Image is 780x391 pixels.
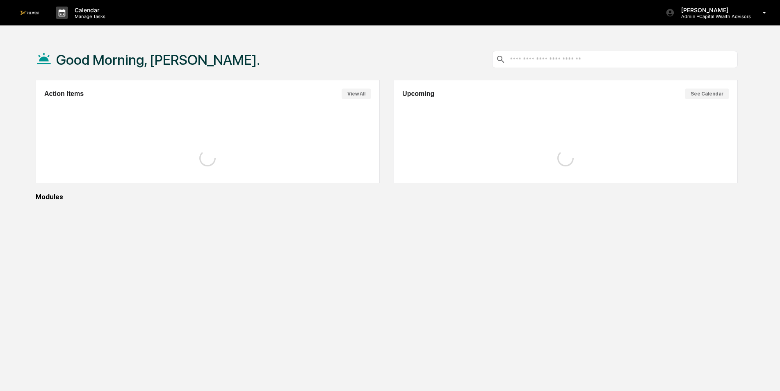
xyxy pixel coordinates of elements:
[685,89,729,99] button: See Calendar
[402,90,434,98] h2: Upcoming
[44,90,84,98] h2: Action Items
[68,7,109,14] p: Calendar
[56,52,260,68] h1: Good Morning, [PERSON_NAME].
[68,14,109,19] p: Manage Tasks
[675,7,751,14] p: [PERSON_NAME]
[342,89,371,99] button: View All
[20,11,39,14] img: logo
[36,193,738,201] div: Modules
[675,14,751,19] p: Admin • Capital Wealth Advisors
